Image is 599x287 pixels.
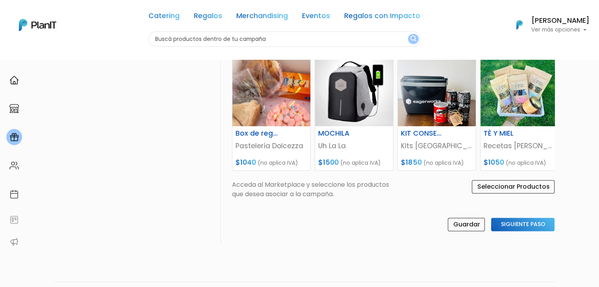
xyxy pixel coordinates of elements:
a: KIT CONSERVADORA Kits [GEOGRAPHIC_DATA] $1850 (no aplica IVA) [397,57,476,171]
input: Seleccionar Productos [472,180,554,193]
input: Buscá productos dentro de tu campaña [148,31,420,47]
img: thumb_WhatsApp_Image_2023-07-11_at_15.21-PhotoRoom.png [315,57,393,126]
span: $1040 [236,158,256,167]
button: PlanIt Logo [PERSON_NAME] Ver más opciones [506,15,590,35]
h6: Box de regalo cumpleaños [231,129,285,138]
img: PlanIt Logo [511,16,528,33]
a: Regalos [194,13,222,22]
img: calendar-87d922413cdce8b2cf7b7f5f62616a5cf9e4887200fb71536465627b3292af00.svg [9,189,19,199]
h6: TÈ Y MIEL [479,129,533,138]
a: Box de regalo cumpleaños Pastelería Dolcezza $1040 (no aplica IVA) [232,57,311,171]
p: Kits [GEOGRAPHIC_DATA] [401,141,473,151]
span: (no aplica IVA) [340,159,381,167]
h6: KIT CONSERVADORA [396,129,450,138]
img: campaigns-02234683943229c281be62815700db0a1741e53638e28bf9629b52c665b00959.svg [9,132,19,142]
a: Regalos con Impacto [344,13,420,22]
p: Pastelería Dolcezza [236,141,307,151]
p: Recetas [PERSON_NAME] [484,141,555,151]
img: thumb_PHOTO-2024-03-26-08-59-59_2.jpg [398,57,476,126]
img: thumb_img-3709-jpg__1_.jpeg [232,57,310,126]
input: Siguiente Paso [491,218,554,231]
img: feedback-78b5a0c8f98aac82b08bfc38622c3050aee476f2c9584af64705fc4e61158814.svg [9,215,19,224]
img: thumb_PHOTO-2024-04-09-14-21-58.jpg [480,57,558,126]
img: partners-52edf745621dab592f3b2c58e3bca9d71375a7ef29c3b500c9f145b62cc070d4.svg [9,237,19,247]
input: Guardar [448,218,485,231]
img: people-662611757002400ad9ed0e3c099ab2801c6687ba6c219adb57efc949bc21e19d.svg [9,161,19,170]
a: Catering [148,13,180,22]
h6: [PERSON_NAME] [531,17,590,24]
div: ¿Necesitás ayuda? [41,7,113,23]
img: search_button-432b6d5273f82d61273b3651a40e1bd1b912527efae98b1b7a1b2c0702e16a8d.svg [410,35,416,43]
span: $1850 [401,158,422,167]
p: Uh La La [318,141,390,151]
img: marketplace-4ceaa7011d94191e9ded77b95e3339b90024bf715f7c57f8cf31f2d8c509eaba.svg [9,104,19,113]
a: TÈ Y MIEL Recetas [PERSON_NAME] $1050 (no aplica IVA) [480,57,559,171]
a: MOCHILA Uh La La $1500 (no aplica IVA) [315,57,393,171]
span: (no aplica IVA) [258,159,298,167]
span: (no aplica IVA) [423,159,464,167]
img: home-e721727adea9d79c4d83392d1f703f7f8bce08238fde08b1acbfd93340b81755.svg [9,75,19,85]
h6: MOCHILA [313,129,367,138]
p: Acceda al Marketplace y seleccione los productos que desea asociar a la campaña. [232,180,393,199]
span: $1050 [484,158,504,167]
a: Merchandising [236,13,288,22]
span: (no aplica IVA) [506,159,546,167]
a: Eventos [302,13,330,22]
img: PlanIt Logo [19,19,56,31]
span: $1500 [318,158,339,167]
p: Ver más opciones [531,27,590,33]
